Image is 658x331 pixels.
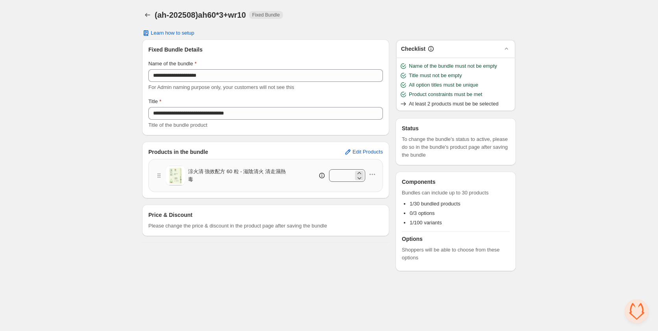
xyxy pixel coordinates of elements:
h3: Components [402,178,436,186]
span: Name of the bundle must not be empty [409,62,497,70]
h3: Status [402,124,510,132]
h3: Products in the bundle [148,148,208,156]
span: 涼火清 強效配方 60 粒 - 滋陰清火 清走濕熱毒 [188,168,286,183]
a: 开放式聊天 [625,300,649,323]
span: Learn how to setup [151,30,194,36]
label: Title [148,98,161,105]
span: Edit Products [353,149,383,155]
span: To change the bundle's status to active, please do so in the bundle's product page after saving t... [402,135,510,159]
span: Title must not be empty [409,72,462,80]
label: Name of the bundle [148,60,197,68]
span: Please change the price & discount in the product page after saving the bundle [148,222,327,230]
span: 1/30 bundled products [410,201,460,207]
span: For Admin naming purpose only, your customers will not see this [148,84,294,90]
button: Edit Products [339,146,388,158]
span: Product constraints must be met [409,91,482,98]
span: At least 2 products must be be selected [409,100,499,108]
h3: Options [402,235,510,243]
h3: Price & Discount [148,211,192,219]
span: All option titles must be unique [409,81,478,89]
span: 1/100 variants [410,220,442,226]
button: Learn how to setup [137,28,199,39]
h3: Checklist [401,45,425,53]
span: Bundles can include up to 30 products [402,189,510,197]
button: Back [142,9,153,20]
span: Fixed Bundle [252,12,280,18]
span: 0/3 options [410,210,435,216]
h1: (ah-202508)ah60*3+wr10 [155,10,246,20]
span: Shoppers will be able to choose from these options [402,246,510,262]
span: Title of the bundle product [148,122,207,128]
h3: Fixed Bundle Details [148,46,383,54]
img: 涼火清 強效配方 60 粒 - 滋陰清火 清走濕熱毒 [166,166,185,185]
